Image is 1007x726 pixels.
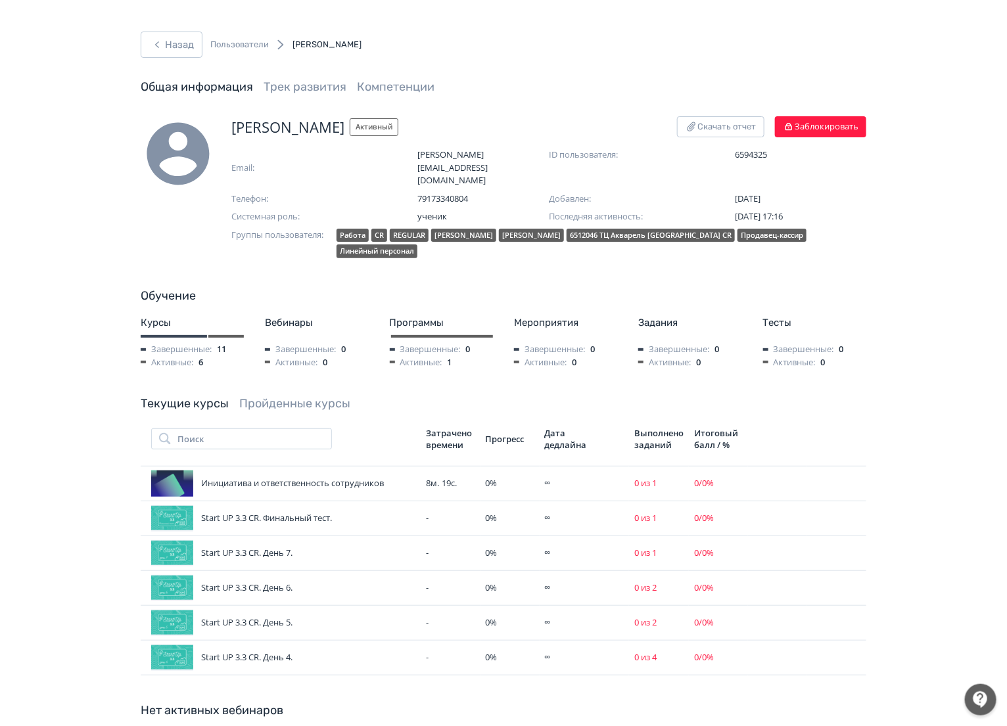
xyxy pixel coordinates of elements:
[141,702,866,719] div: Нет активных вебинаров
[323,356,327,369] span: 0
[427,651,475,664] div: -
[151,610,416,636] div: Start UP 3.3 CR. День 5.
[427,512,475,525] div: -
[545,616,624,629] div: ∞
[141,396,229,411] a: Текущие курсы
[350,118,398,136] span: Активный
[337,229,369,242] div: Работа
[390,229,429,242] div: REGULAR
[549,193,680,206] span: Добавлен:
[694,616,714,628] span: 0 / 0 %
[763,315,866,330] div: Тесты
[545,477,624,490] div: ∞
[466,343,471,356] span: 0
[638,356,691,369] span: Активные:
[217,343,226,356] span: 11
[427,547,475,560] div: -
[141,343,212,356] span: Завершенные:
[390,343,461,356] span: Завершенные:
[417,148,549,187] span: [PERSON_NAME][EMAIL_ADDRESS][DOMAIN_NAME]
[634,651,657,663] span: 0 из 4
[141,315,244,330] div: Курсы
[549,210,680,223] span: Последняя активность:
[638,343,709,356] span: Завершенные:
[634,547,657,558] span: 0 из 1
[417,210,549,223] span: ученик
[417,193,549,206] span: 79173340804
[231,193,363,206] span: Телефон:
[696,356,701,369] span: 0
[427,477,440,489] span: 8м.
[735,210,783,222] span: [DATE] 17:16
[634,616,657,628] span: 0 из 2
[486,616,498,628] span: 0 %
[735,148,866,162] span: 6594325
[293,39,362,49] span: [PERSON_NAME]
[265,315,368,330] div: Вебинары
[151,645,416,671] div: Start UP 3.3 CR. День 4.
[264,79,346,94] a: Трек развития
[694,547,714,558] span: 0 / 0 %
[549,148,680,162] span: ID пользователя:
[390,315,493,330] div: Программы
[486,477,498,489] span: 0 %
[677,116,764,137] button: Скачать отчет
[499,229,564,242] div: [PERSON_NAME]
[567,229,735,242] div: 6512046 ТЦ Акварель [GEOGRAPHIC_DATA] CR
[486,547,498,558] span: 0 %
[431,229,496,242] div: [PERSON_NAME]
[151,505,416,532] div: Start UP 3.3 CR. Финальный тест.
[341,343,346,356] span: 0
[141,79,253,94] a: Общая информация
[694,427,743,451] div: Итоговый балл / %
[763,343,834,356] span: Завершенные:
[486,433,534,445] div: Прогресс
[151,470,416,497] div: Инициатива и ответственность сотрудников
[763,356,816,369] span: Активные:
[545,581,624,595] div: ∞
[231,116,344,138] span: [PERSON_NAME]
[638,315,741,330] div: Задания
[738,229,807,242] div: Продавец-кассир
[839,343,844,356] span: 0
[634,581,657,593] span: 0 из 2
[231,210,363,223] span: Системная роль:
[231,229,331,261] span: Группы пользователя:
[514,315,617,330] div: Мероприятия
[239,396,350,411] a: Пройденные курсы
[545,512,624,525] div: ∞
[427,581,475,595] div: -
[199,356,203,369] span: 6
[486,651,498,663] span: 0 %
[775,116,866,137] button: Заблокировать
[151,575,416,601] div: Start UP 3.3 CR. День 6.
[427,427,475,451] div: Затрачено времени
[694,581,714,593] span: 0 / 0 %
[390,356,442,369] span: Активные:
[231,162,363,175] span: Email:
[448,356,452,369] span: 1
[694,477,714,489] span: 0 / 0 %
[514,343,585,356] span: Завершенные:
[265,356,317,369] span: Активные:
[210,38,269,51] a: Пользователи
[141,32,202,58] button: Назад
[514,356,567,369] span: Активные:
[545,427,591,451] div: Дата дедлайна
[357,79,434,94] a: Компетенции
[151,540,416,566] div: Start UP 3.3 CR. День 7.
[442,477,457,489] span: 19с.
[371,229,387,242] div: CR
[714,343,719,356] span: 0
[337,244,417,258] div: Линейный персонал
[427,616,475,629] div: -
[590,343,595,356] span: 0
[486,581,498,593] span: 0 %
[572,356,576,369] span: 0
[634,427,684,451] div: Выполнено заданий
[634,477,657,489] span: 0 из 1
[265,343,336,356] span: Завершенные:
[545,651,624,664] div: ∞
[141,356,193,369] span: Активные:
[634,512,657,524] span: 0 из 1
